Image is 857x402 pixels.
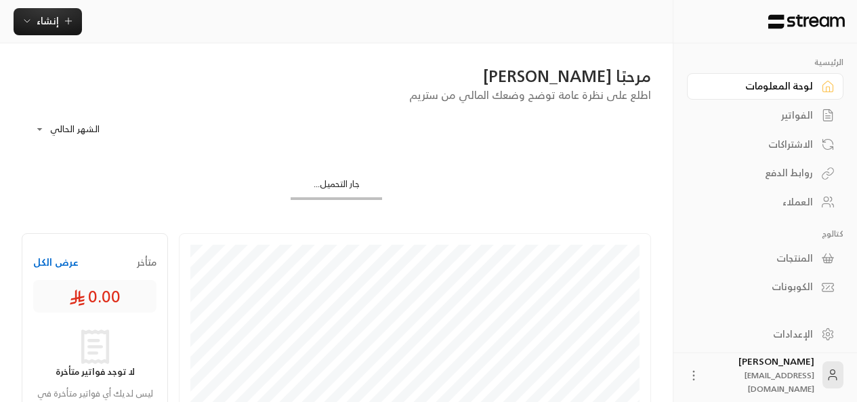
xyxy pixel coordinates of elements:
div: الفواتير [704,108,813,122]
div: الإعدادات [704,327,813,341]
div: [PERSON_NAME] [709,355,814,395]
p: الرئيسية [687,57,843,68]
span: 0.00 [69,285,121,307]
a: لوحة المعلومات [687,73,843,100]
span: إنشاء [37,12,59,29]
a: الكوبونات [687,274,843,300]
button: عرض الكل [33,256,79,269]
a: العملاء [687,189,843,216]
div: لوحة المعلومات [704,79,813,93]
span: [EMAIL_ADDRESS][DOMAIN_NAME] [745,368,814,396]
button: إنشاء [14,8,82,35]
a: روابط الدفع [687,160,843,186]
div: العملاء [704,195,813,209]
a: الاشتراكات [687,131,843,157]
div: المنتجات [704,252,813,265]
div: جار التحميل... [291,178,382,197]
div: الكوبونات [704,280,813,294]
a: الفواتير [687,102,843,129]
span: اطلع على نظرة عامة توضح وضعك المالي من ستريم [409,85,651,104]
div: الاشتراكات [704,138,813,151]
strong: لا توجد فواتير متأخرة [56,364,135,380]
img: Logo [767,14,846,29]
p: كتالوج [687,228,843,239]
a: الإعدادات [687,321,843,347]
a: المنتجات [687,245,843,271]
div: الشهر الحالي [28,112,130,147]
div: روابط الدفع [704,166,813,180]
div: مرحبًا [PERSON_NAME] [22,65,651,87]
span: متأخر [137,256,156,269]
